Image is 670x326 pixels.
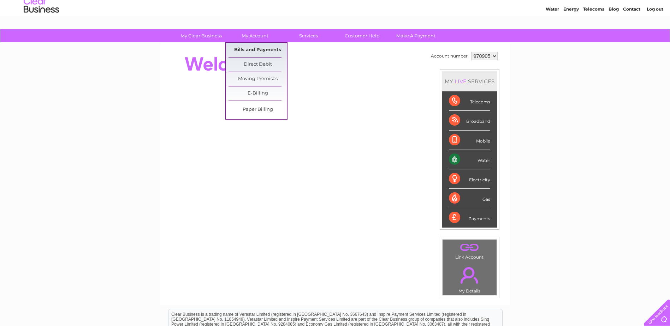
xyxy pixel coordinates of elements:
a: Bills and Payments [229,43,287,57]
div: Broadband [449,111,490,130]
td: Link Account [442,239,497,261]
td: Account number [429,50,469,62]
a: Contact [623,30,640,35]
a: Energy [563,30,579,35]
a: Make A Payment [387,29,445,42]
a: 0333 014 3131 [537,4,586,12]
a: . [444,263,495,288]
a: My Account [226,29,284,42]
div: Payments [449,208,490,227]
td: My Details [442,261,497,296]
a: Customer Help [333,29,391,42]
a: . [444,241,495,254]
div: Clear Business is a trading name of Verastar Limited (registered in [GEOGRAPHIC_DATA] No. 3667643... [168,4,502,34]
div: Gas [449,189,490,208]
a: Telecoms [583,30,604,35]
div: MY SERVICES [442,71,497,91]
a: Paper Billing [229,103,287,117]
div: Water [449,150,490,169]
a: E-Billing [229,86,287,101]
a: My Clear Business [172,29,230,42]
a: Direct Debit [229,58,287,72]
div: Telecoms [449,91,490,111]
img: logo.png [23,18,59,40]
div: Electricity [449,169,490,189]
a: Moving Premises [229,72,287,86]
div: Mobile [449,131,490,150]
a: Services [279,29,338,42]
a: Log out [647,30,663,35]
a: Water [546,30,559,35]
div: LIVE [453,78,468,85]
a: Blog [609,30,619,35]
